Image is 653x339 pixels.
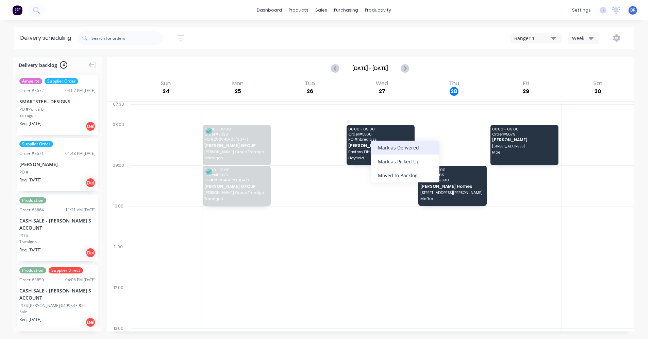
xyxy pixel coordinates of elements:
[420,178,484,182] span: PO # 00109330
[204,191,268,195] span: [PERSON_NAME] Group Traralgon Branch [STREET_ADDRESS]
[312,5,331,15] div: sales
[162,87,170,96] div: 24
[19,150,44,157] div: Order # 5671
[19,106,44,112] div: PO #Policarb
[19,287,96,301] div: CASH SALE - [PERSON_NAME]'S ACCOUNT
[19,121,41,127] span: Req. [DATE]
[19,277,44,283] div: Order # 5650
[362,5,395,15] div: productivity
[447,80,461,87] div: Thu
[204,132,268,136] span: Order # 5628
[19,217,96,231] div: CASH SALE - [PERSON_NAME]'S ACCOUNT
[492,144,556,148] span: [STREET_ADDRESS]
[85,121,96,131] div: Del
[593,87,602,96] div: 30
[521,87,530,96] div: 29
[420,184,484,189] span: [PERSON_NAME] Homes
[19,177,41,183] span: Req. [DATE]
[204,150,268,154] span: [PERSON_NAME] Group Traralgon Branch [STREET_ADDRESS]
[591,80,604,87] div: Sat
[19,112,96,119] div: Yarragon
[107,284,130,324] div: 12:00
[331,5,362,15] div: purchasing
[568,32,599,44] button: Week
[19,247,41,253] span: Req. [DATE]
[303,80,317,87] div: Tue
[348,127,412,131] span: 08:00 - 09:00
[14,27,78,49] div: Delivery scheduling
[19,78,42,84] span: Ampelite
[348,156,412,160] span: Heyfield
[348,132,412,136] span: Order # 5568
[12,5,22,15] img: Factory
[19,197,46,203] span: Production
[204,143,268,148] span: [PERSON_NAME] GROUP
[492,132,556,136] span: Order # 5679
[19,303,85,309] div: PO #[PERSON_NAME] 0499543906
[107,202,130,243] div: 10:00
[285,5,312,15] div: products
[378,87,386,96] div: 27
[45,78,78,84] span: Supplier Order
[19,239,96,245] div: Traralgon
[630,7,636,13] span: BR
[19,88,44,94] div: Order # 5672
[19,98,96,105] div: SMARTSTEEL DESIGNS
[107,243,130,284] div: 11:00
[65,150,96,157] div: 01:48 PM [DATE]
[230,80,246,87] div: Mon
[420,168,484,172] span: 09:00 - 10:00
[253,5,285,15] a: dashboard
[204,156,268,160] span: Traralgon
[420,191,484,195] span: [STREET_ADDRESS][PERSON_NAME]
[492,127,556,131] span: 08:00 - 09:00
[85,248,96,258] div: Del
[65,207,96,213] div: 11:21 AM [DATE]
[420,197,484,201] span: Maffra
[371,168,439,182] div: Moved to Backlog
[374,80,390,87] div: Wed
[19,233,29,239] div: PO #
[19,161,96,168] div: [PERSON_NAME]
[492,138,556,142] span: [PERSON_NAME]
[305,87,314,96] div: 26
[420,173,484,177] span: Order # 5665
[49,267,83,273] span: Supplier Direct
[510,33,562,43] button: Banger 1
[19,207,44,213] div: Order # 5664
[159,80,173,87] div: Sun
[371,155,439,168] div: Mark as Picked Up
[450,87,458,96] div: 28
[19,309,96,315] div: Sale
[85,178,96,188] div: Del
[569,5,594,15] div: settings
[19,141,53,147] span: Supplier Order
[348,150,412,154] span: Eastern Fitting and Machining [STREET_ADDRESS]
[204,184,268,189] span: [PERSON_NAME] GROUP
[65,88,96,94] div: 04:07 PM [DATE]
[521,80,531,87] div: Fri
[514,35,551,42] div: Banger 1
[348,143,412,148] span: [PERSON_NAME]
[204,127,268,131] span: 08:00 - 09:00
[492,150,556,154] span: Moe
[371,141,439,155] div: Mark as Delivered
[204,168,268,172] span: 09:00 - 10:00
[348,137,412,141] span: PO # fibreglass
[91,31,163,45] input: Search for orders
[234,87,242,96] div: 25
[19,169,29,175] div: PO #
[19,317,41,323] span: Req. [DATE]
[19,267,46,273] span: Production
[107,100,130,121] div: 07:30
[204,137,268,141] span: PO # 292648705(3047)
[60,61,67,69] span: 4
[204,173,268,177] span: Order # 5625
[65,277,96,283] div: 04:06 PM [DATE]
[107,161,130,202] div: 09:00
[204,178,268,182] span: PO # 2926487125(3047)
[85,317,96,327] div: Del
[19,61,57,69] span: Delivery backlog
[572,35,592,42] div: Week
[107,121,130,161] div: 08:00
